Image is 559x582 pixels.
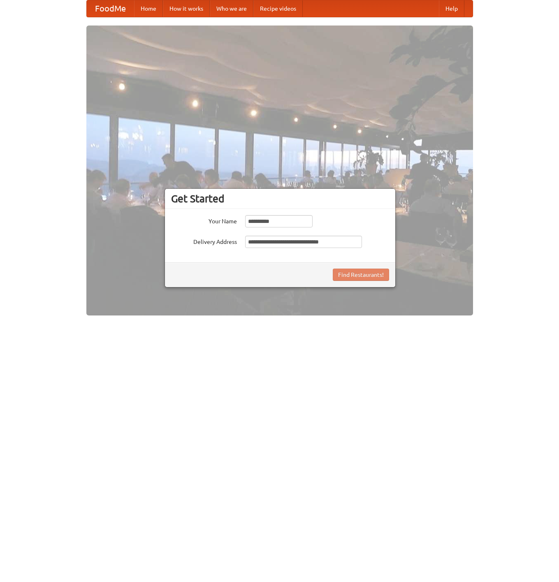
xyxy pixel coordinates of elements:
[171,192,389,205] h3: Get Started
[134,0,163,17] a: Home
[210,0,253,17] a: Who we are
[163,0,210,17] a: How it works
[439,0,464,17] a: Help
[171,236,237,246] label: Delivery Address
[253,0,303,17] a: Recipe videos
[87,0,134,17] a: FoodMe
[333,269,389,281] button: Find Restaurants!
[171,215,237,225] label: Your Name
